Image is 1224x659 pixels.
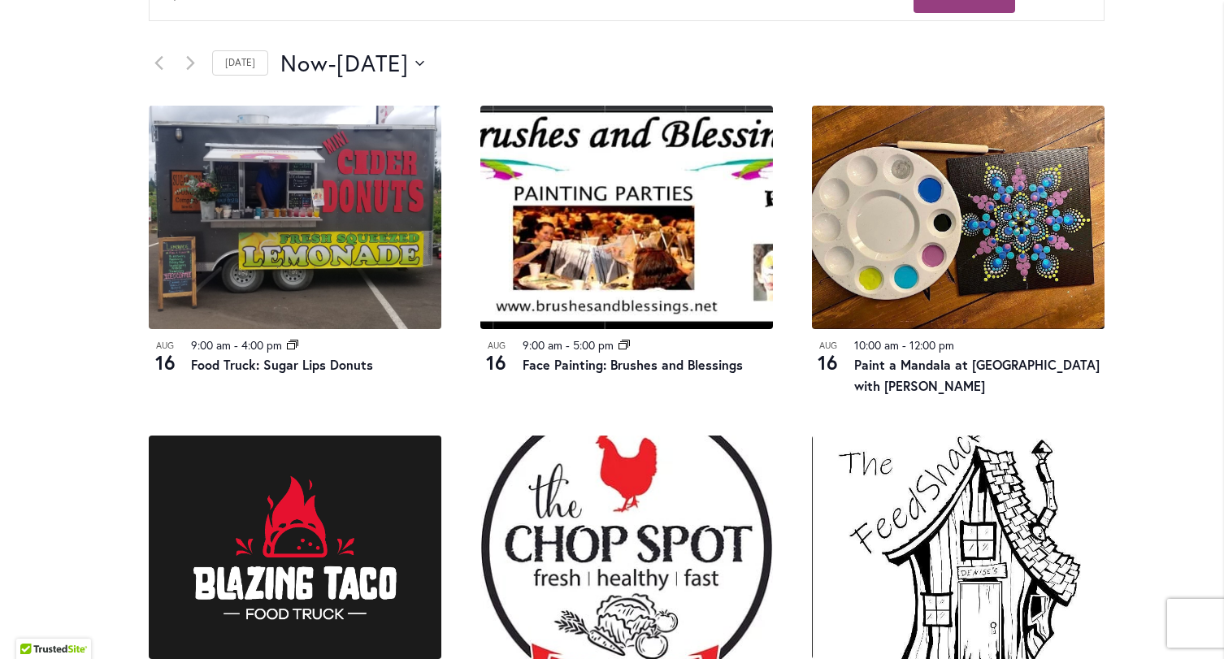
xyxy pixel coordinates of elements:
a: Click to select today's date [212,50,268,76]
span: [DATE] [336,47,409,80]
time: 9:00 am [523,337,562,353]
iframe: Launch Accessibility Center [12,601,58,647]
span: - [328,47,336,80]
span: - [566,337,570,353]
a: Next Events [180,54,200,73]
span: Aug [480,339,513,353]
button: Click to toggle datepicker [280,47,424,80]
span: - [234,337,238,353]
a: Paint a Mandala at [GEOGRAPHIC_DATA] with [PERSON_NAME] [854,356,1100,394]
span: 16 [149,349,181,376]
span: Aug [812,339,844,353]
img: Blazing Taco Food Truck [149,436,441,659]
time: 5:00 pm [573,337,614,353]
time: 12:00 pm [909,337,954,353]
span: - [902,337,906,353]
time: 10:00 am [854,337,899,353]
img: THE CHOP SPOT PDX – Food Truck [480,436,773,659]
a: Food Truck: Sugar Lips Donuts [191,356,373,373]
span: Aug [149,339,181,353]
img: Food Truck: Sugar Lips Apple Cider Donuts [149,106,441,329]
a: Face Painting: Brushes and Blessings [523,356,743,373]
span: Now [280,47,328,80]
time: 9:00 am [191,337,231,353]
time: 4:00 pm [241,337,282,353]
img: ba3d5356ef0f62127198c2f819fd5a4f [812,106,1105,329]
a: Previous Events [149,54,168,73]
span: 16 [812,349,844,376]
span: 16 [480,349,513,376]
img: Brushes and Blessings – Face Painting [480,106,773,329]
img: The Feedshack [812,436,1105,659]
